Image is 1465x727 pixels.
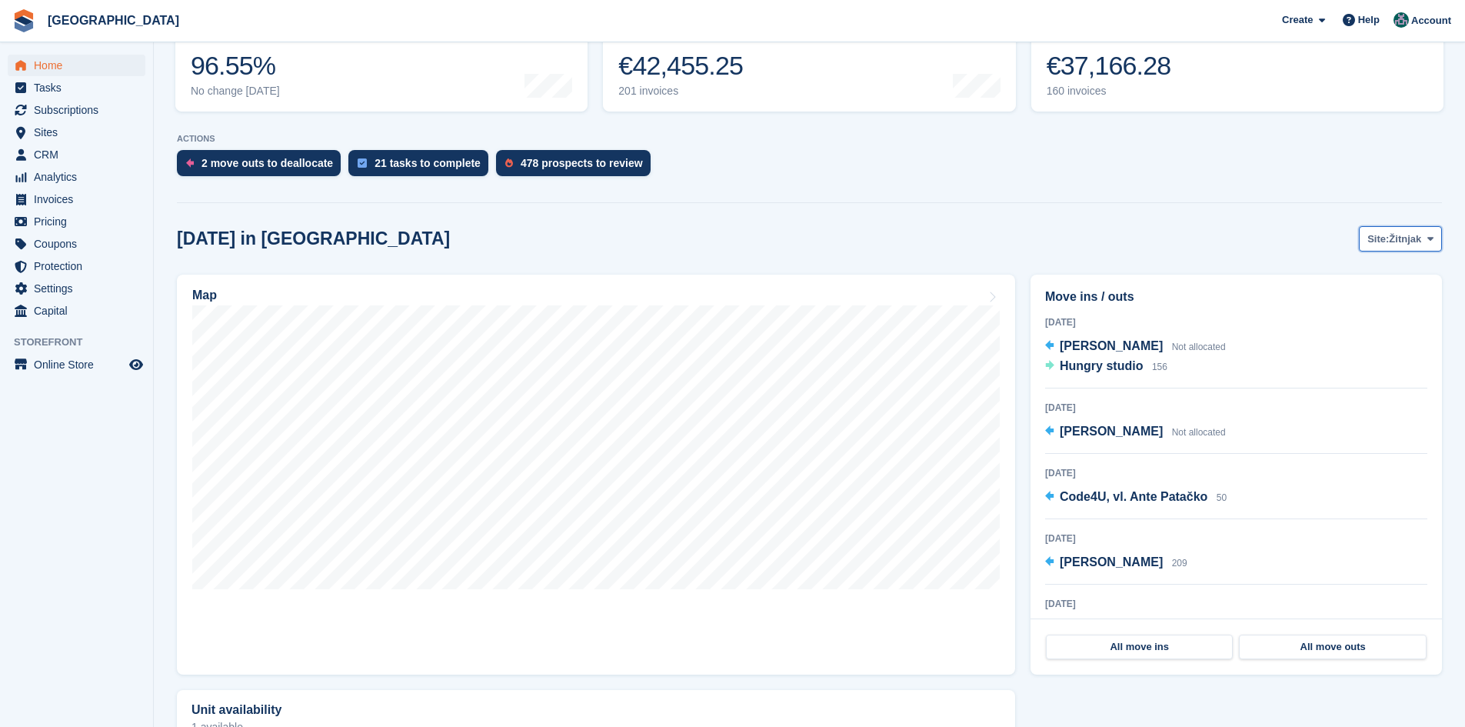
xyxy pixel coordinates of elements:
span: Pricing [34,211,126,232]
img: stora-icon-8386f47178a22dfd0bd8f6a31ec36ba5ce8667c1dd55bd0f319d3a0aa187defe.svg [12,9,35,32]
div: [DATE] [1045,532,1427,545]
img: Željko Gobac [1393,12,1409,28]
span: Hungry studio [1060,359,1143,372]
span: Code4U, vl. Ante Patačko [1060,490,1207,503]
a: menu [8,233,145,255]
span: Site: [1367,232,1389,247]
div: No change [DATE] [191,85,280,98]
span: [PERSON_NAME] [1060,425,1163,438]
div: [DATE] [1045,315,1427,329]
div: [DATE] [1045,466,1427,480]
a: menu [8,188,145,210]
div: €37,166.28 [1047,50,1171,82]
span: Protection [34,255,126,277]
div: 201 invoices [618,85,743,98]
a: menu [8,211,145,232]
h2: Unit availability [191,703,281,717]
span: Coupons [34,233,126,255]
a: 478 prospects to review [496,150,658,184]
span: Home [34,55,126,76]
span: [PERSON_NAME] [1060,555,1163,569]
span: Subscriptions [34,99,126,121]
a: Preview store [127,355,145,374]
a: menu [8,354,145,375]
span: Not allocated [1172,342,1226,352]
span: Account [1411,13,1451,28]
span: Tasks [34,77,126,98]
a: [PERSON_NAME] Not allocated [1045,422,1226,442]
span: Analytics [34,166,126,188]
a: Month-to-date sales €42,455.25 201 invoices [603,14,1015,112]
a: 2 move outs to deallocate [177,150,348,184]
a: All move ins [1046,635,1233,659]
span: Online Store [34,354,126,375]
img: task-75834270c22a3079a89374b754ae025e5fb1db73e45f91037f5363f120a921f8.svg [358,158,367,168]
div: [DATE] [1045,401,1427,415]
a: 21 tasks to complete [348,150,496,184]
a: Occupancy 96.55% No change [DATE] [175,14,588,112]
h2: [DATE] in [GEOGRAPHIC_DATA] [177,228,450,249]
span: CRM [34,144,126,165]
a: menu [8,77,145,98]
a: menu [8,55,145,76]
span: Create [1282,12,1313,28]
h2: Move ins / outs [1045,288,1427,306]
span: [PERSON_NAME] [1060,339,1163,352]
a: menu [8,166,145,188]
div: 160 invoices [1047,85,1171,98]
span: Settings [34,278,126,299]
a: All move outs [1239,635,1426,659]
span: Storefront [14,335,153,350]
span: 209 [1172,558,1187,569]
span: Capital [34,300,126,322]
h2: Map [192,288,217,302]
p: ACTIONS [177,134,1442,144]
a: Map [177,275,1015,675]
a: Code4U, vl. Ante Patačko 50 [1045,488,1227,508]
a: Hungry studio 156 [1045,357,1167,377]
span: Not allocated [1172,427,1226,438]
a: menu [8,255,145,277]
button: Site: Žitnjak [1359,226,1442,252]
div: 478 prospects to review [521,157,643,169]
span: Sites [34,122,126,143]
span: Invoices [34,188,126,210]
a: menu [8,99,145,121]
a: [PERSON_NAME] 209 [1045,553,1187,573]
div: €42,455.25 [618,50,743,82]
a: menu [8,144,145,165]
span: 156 [1152,362,1167,372]
div: 2 move outs to deallocate [201,157,333,169]
a: menu [8,300,145,322]
span: 50 [1217,492,1227,503]
div: 96.55% [191,50,280,82]
a: menu [8,278,145,299]
a: [PERSON_NAME] Not allocated [1045,337,1226,357]
div: 21 tasks to complete [375,157,481,169]
span: Žitnjak [1389,232,1421,247]
a: [GEOGRAPHIC_DATA] [42,8,185,33]
div: [DATE] [1045,597,1427,611]
span: Help [1358,12,1380,28]
img: prospect-51fa495bee0391a8d652442698ab0144808aea92771e9ea1ae160a38d050c398.svg [505,158,513,168]
a: menu [8,122,145,143]
a: Awaiting payment €37,166.28 160 invoices [1031,14,1443,112]
img: move_outs_to_deallocate_icon-f764333ba52eb49d3ac5e1228854f67142a1ed5810a6f6cc68b1a99e826820c5.svg [186,158,194,168]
